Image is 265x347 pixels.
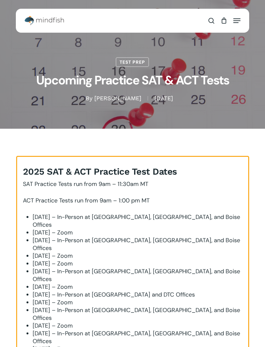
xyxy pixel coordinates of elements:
[148,96,179,101] span: [DATE]
[33,306,240,322] span: [DATE] – In-Person at [GEOGRAPHIC_DATA], [GEOGRAPHIC_DATA], and Boise Offices
[33,236,240,252] span: [DATE] – In-Person at [GEOGRAPHIC_DATA], [GEOGRAPHIC_DATA], and Boise Offices
[217,13,230,29] a: Cart
[16,13,249,29] header: Main Menu
[16,67,249,94] h1: Upcoming Practice SAT & ACT Tests
[33,283,73,291] span: [DATE] – Zoom
[86,96,92,101] span: By
[33,213,240,229] span: [DATE] – In-Person at [GEOGRAPHIC_DATA], [GEOGRAPHIC_DATA], and Boise Offices
[23,180,148,188] span: SAT Practice Tests run from 9am – 11:30am MT
[33,322,73,330] span: [DATE] – Zoom
[33,260,73,267] span: [DATE] – Zoom
[33,298,73,306] span: [DATE] – Zoom
[33,330,240,345] span: [DATE] – In-Person at [GEOGRAPHIC_DATA], [GEOGRAPHIC_DATA], and Boise Offices
[23,166,177,177] b: 2025 SAT & ACT Practice Test Dates
[33,229,73,236] span: [DATE] – Zoom
[33,291,195,298] span: [DATE] – In-Person at [GEOGRAPHIC_DATA] and DTC Offices
[233,17,240,24] a: Navigation Menu
[33,267,240,283] span: [DATE] – In-Person at [GEOGRAPHIC_DATA], [GEOGRAPHIC_DATA], and Boise Offices
[94,95,141,102] a: [PERSON_NAME]
[33,252,73,260] span: [DATE] – Zoom
[23,197,150,204] span: ACT Practice Tests run from 9am – 1:00 pm MT
[25,16,64,26] img: Mindfish Test Prep & Academics
[116,57,149,67] a: Test Prep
